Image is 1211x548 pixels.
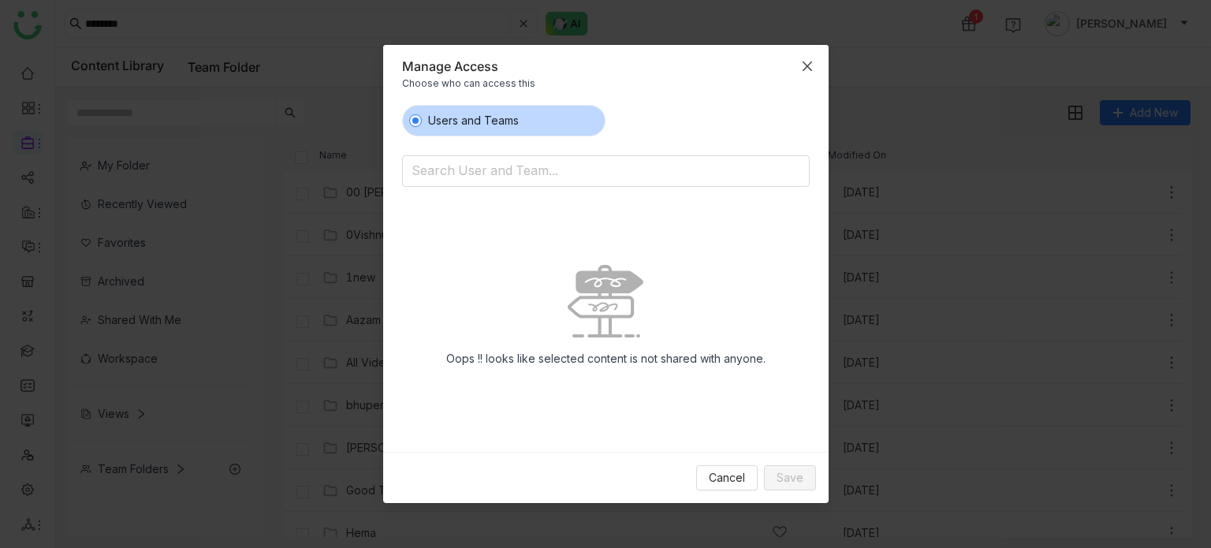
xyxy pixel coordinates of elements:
div: Manage Access [402,58,498,75]
div: Oops !! looks like selected content is not shared with anyone. [434,337,778,380]
button: Close [786,45,829,88]
button: Cancel [696,465,758,490]
img: No data [568,265,643,337]
span: Users and Teams [422,112,525,129]
button: Save [764,465,816,490]
span: Cancel [709,469,745,486]
div: Choose who can access this [402,75,810,92]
